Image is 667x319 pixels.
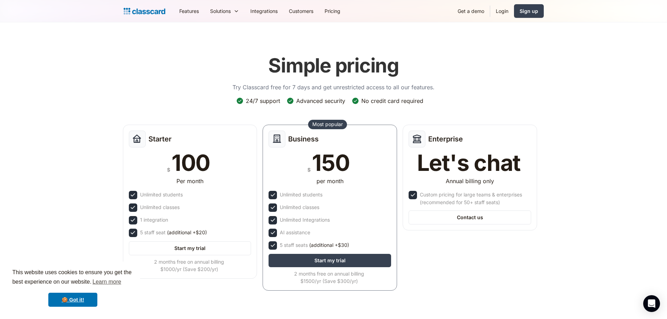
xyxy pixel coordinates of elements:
[48,293,97,307] a: dismiss cookie message
[317,177,343,185] div: per month
[269,254,391,267] a: Start my trial
[280,216,330,224] div: Unlimited Integrations
[174,3,204,19] a: Features
[245,3,283,19] a: Integrations
[129,241,251,255] a: Start my trial
[124,6,165,16] a: home
[307,165,311,174] div: $
[283,3,319,19] a: Customers
[280,191,322,199] div: Unlimited students
[246,97,280,105] div: 24/7 support
[417,152,521,174] div: Let's chat
[490,3,514,19] a: Login
[428,135,463,143] h2: Enterprise
[140,216,168,224] div: 1 integration
[172,152,210,174] div: 100
[446,177,494,185] div: Annual billing only
[296,97,345,105] div: Advanced security
[280,229,310,236] div: AI assistance
[520,7,538,15] div: Sign up
[167,229,207,236] span: (additional +$20)
[269,270,390,285] div: 2 months free on annual billing $1500/yr (Save $300/yr)
[140,203,180,211] div: Unlimited classes
[148,135,172,143] h2: Starter
[420,191,530,206] div: Custom pricing for large teams & enterprises (recommended for 50+ staff seats)
[312,152,349,174] div: 150
[643,295,660,312] div: Open Intercom Messenger
[268,54,399,77] h1: Simple pricing
[452,3,490,19] a: Get a demo
[361,97,423,105] div: No credit card required
[514,4,544,18] a: Sign up
[280,241,349,249] div: 5 staff seats
[409,210,531,224] a: Contact us
[6,262,140,313] div: cookieconsent
[210,7,231,15] div: Solutions
[309,241,349,249] span: (additional +$30)
[167,165,170,174] div: $
[204,3,245,19] div: Solutions
[312,121,343,128] div: Most popular
[12,268,133,287] span: This website uses cookies to ensure you get the best experience on our website.
[319,3,346,19] a: Pricing
[280,203,319,211] div: Unlimited classes
[91,277,122,287] a: learn more about cookies
[140,191,183,199] div: Unlimited students
[140,229,207,236] div: 5 staff seat
[176,177,203,185] div: Per month
[232,83,435,91] p: Try Classcard free for 7 days and get unrestricted access to all our features.
[129,258,250,273] div: 2 months free on annual billing $1000/yr (Save $200/yr)
[288,135,319,143] h2: Business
